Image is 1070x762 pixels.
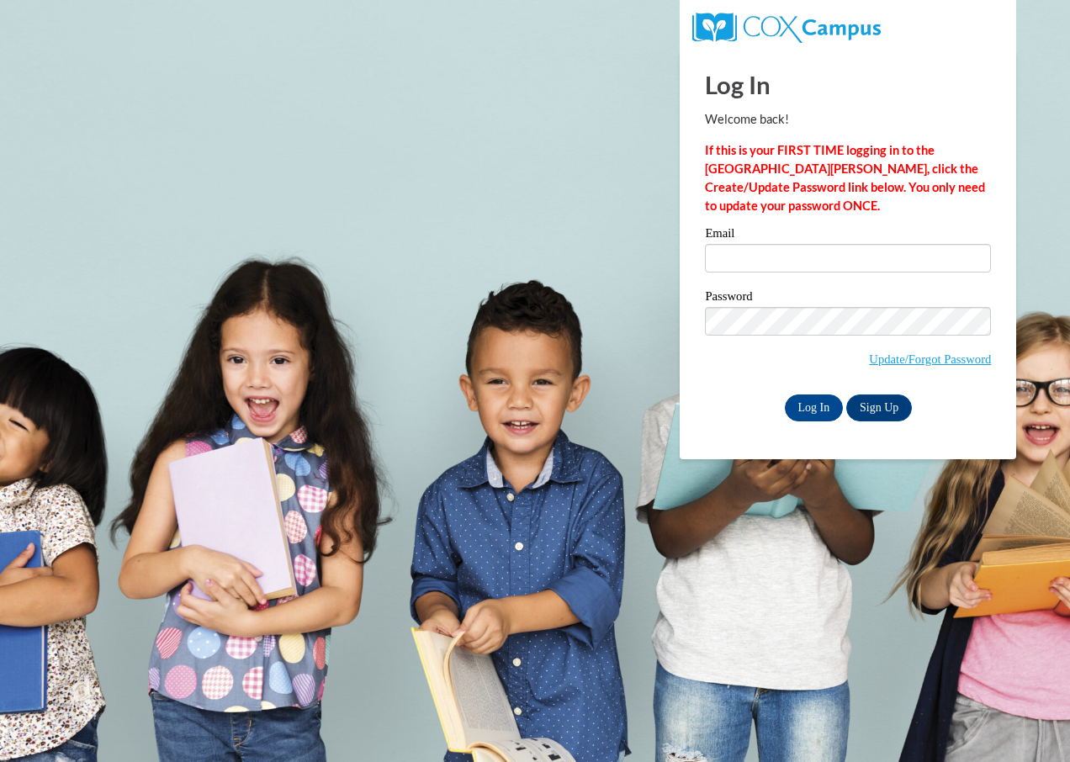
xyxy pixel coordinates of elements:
[692,13,880,43] img: COX Campus
[705,143,985,213] strong: If this is your FIRST TIME logging in to the [GEOGRAPHIC_DATA][PERSON_NAME], click the Create/Upd...
[705,67,991,102] h1: Log In
[705,227,991,244] label: Email
[705,110,991,129] p: Welcome back!
[846,394,912,421] a: Sign Up
[785,394,844,421] input: Log In
[705,290,991,307] label: Password
[869,352,991,366] a: Update/Forgot Password
[692,19,880,34] a: COX Campus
